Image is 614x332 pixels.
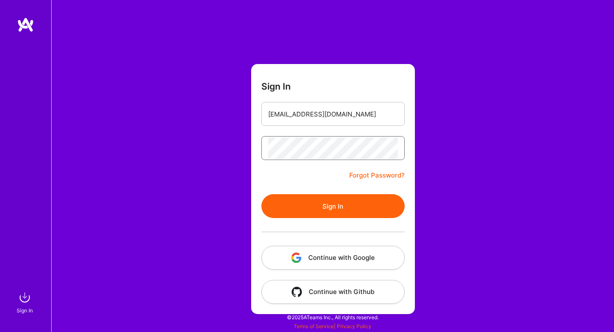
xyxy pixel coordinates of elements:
[294,323,334,329] a: Terms of Service
[261,81,291,92] h3: Sign In
[261,280,405,304] button: Continue with Github
[291,253,301,263] img: icon
[261,246,405,270] button: Continue with Google
[261,194,405,218] button: Sign In
[17,17,34,32] img: logo
[349,170,405,181] a: Forgot Password?
[337,323,371,329] a: Privacy Policy
[292,287,302,297] img: icon
[17,306,33,315] div: Sign In
[268,103,398,125] input: Email...
[18,289,33,315] a: sign inSign In
[294,323,371,329] span: |
[16,289,33,306] img: sign in
[51,306,614,328] div: © 2025 ATeams Inc., All rights reserved.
